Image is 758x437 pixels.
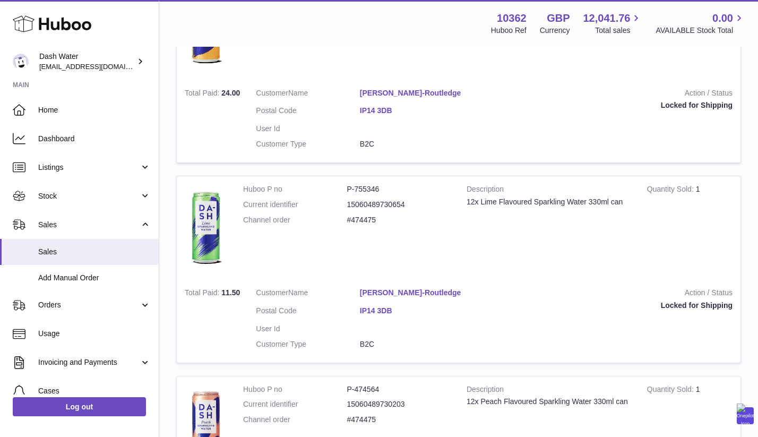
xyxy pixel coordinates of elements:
[185,184,227,269] img: 103621706197473.png
[347,215,451,225] dd: #474475
[656,25,745,36] span: AVAILABLE Stock Total
[583,11,630,25] span: 12,041.76
[540,25,570,36] div: Currency
[185,288,221,299] strong: Total Paid
[243,200,347,210] dt: Current identifier
[13,397,146,416] a: Log out
[13,54,29,70] img: bea@dash-water.com
[38,247,151,257] span: Sales
[256,288,288,297] span: Customer
[243,384,347,395] dt: Huboo P no
[38,300,140,310] span: Orders
[479,301,733,311] div: Locked for Shipping
[256,339,360,349] dt: Customer Type
[467,184,631,197] strong: Description
[256,124,360,134] dt: User Id
[38,191,140,201] span: Stock
[647,185,696,196] strong: Quantity Sold
[221,288,240,297] span: 11.50
[360,139,464,149] dd: B2C
[467,197,631,207] div: 12x Lime Flavoured Sparkling Water 330ml can
[243,399,347,409] dt: Current identifier
[347,399,451,409] dd: 15060489730203
[243,184,347,194] dt: Huboo P no
[347,415,451,425] dd: #474475
[38,273,151,283] span: Add Manual Order
[39,62,156,71] span: [EMAIL_ADDRESS][DOMAIN_NAME]
[38,357,140,367] span: Invoicing and Payments
[256,139,360,149] dt: Customer Type
[256,288,360,301] dt: Name
[347,200,451,210] dd: 15060489730654
[639,176,740,280] td: 1
[583,11,642,36] a: 12,041.76 Total sales
[185,89,221,100] strong: Total Paid
[38,329,151,339] span: Usage
[256,106,360,118] dt: Postal Code
[360,106,464,116] a: IP14 3DB
[38,386,151,396] span: Cases
[38,220,140,230] span: Sales
[479,88,733,101] strong: Action / Status
[38,105,151,115] span: Home
[360,339,464,349] dd: B2C
[39,52,135,72] div: Dash Water
[221,89,240,97] span: 24.00
[479,288,733,301] strong: Action / Status
[347,184,451,194] dd: P-755346
[467,384,631,397] strong: Description
[256,88,360,101] dt: Name
[595,25,642,36] span: Total sales
[647,385,696,396] strong: Quantity Sold
[712,11,733,25] span: 0.00
[38,134,151,144] span: Dashboard
[497,11,527,25] strong: 10362
[347,384,451,395] dd: P-474564
[479,100,733,110] div: Locked for Shipping
[360,88,464,98] a: [PERSON_NAME]-Routledge
[547,11,570,25] strong: GBP
[256,324,360,334] dt: User Id
[656,11,745,36] a: 0.00 AVAILABLE Stock Total
[256,306,360,319] dt: Postal Code
[467,397,631,407] div: 12x Peach Flavoured Sparkling Water 330ml can
[243,415,347,425] dt: Channel order
[360,306,464,316] a: IP14 3DB
[243,215,347,225] dt: Channel order
[256,89,288,97] span: Customer
[360,288,464,298] a: [PERSON_NAME]-Routledge
[491,25,527,36] div: Huboo Ref
[38,162,140,173] span: Listings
